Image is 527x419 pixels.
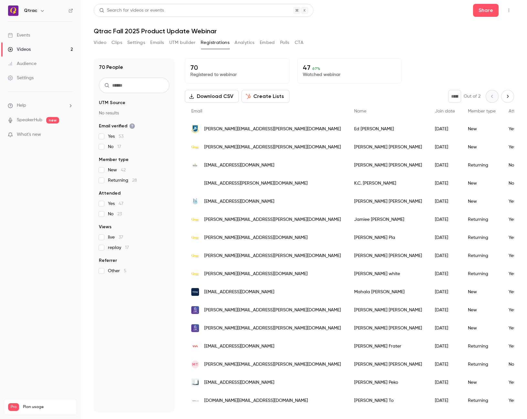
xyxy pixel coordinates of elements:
[428,355,461,373] div: [DATE]
[461,373,502,392] div: New
[461,247,502,265] div: Returning
[461,283,502,301] div: New
[8,5,18,16] img: Qtrac
[191,109,202,113] span: Email
[461,210,502,229] div: Returning
[52,218,77,222] span: Messages
[428,265,461,283] div: [DATE]
[8,46,31,53] div: Videos
[204,325,341,332] span: [PERSON_NAME][EMAIL_ADDRESS][PERSON_NAME][DOMAIN_NAME]
[428,392,461,410] div: [DATE]
[295,38,303,48] button: CTA
[191,324,199,332] img: cwc.com
[113,3,125,14] div: Close
[99,63,123,71] h1: 70 People
[280,38,290,48] button: Polls
[204,162,274,169] span: [EMAIL_ADDRESS][DOMAIN_NAME]
[99,190,121,197] span: Attended
[241,90,290,103] button: Create Lists
[191,216,199,223] img: qtrac.com
[204,271,308,277] span: [PERSON_NAME][EMAIL_ADDRESS][DOMAIN_NAME]
[150,38,164,48] button: Emails
[461,138,502,156] div: New
[204,379,274,386] span: [EMAIL_ADDRESS][DOMAIN_NAME]
[191,125,199,133] img: us.af.mil
[30,170,100,183] button: Send us a message
[191,161,199,169] img: bowiestate.edu
[8,403,19,411] span: Pro
[108,133,123,140] span: Yes
[204,361,341,368] span: [PERSON_NAME][EMAIL_ADDRESS][PERSON_NAME][DOMAIN_NAME]
[17,117,42,124] a: SpeakerHub
[108,167,126,173] span: New
[504,5,514,16] button: Top Bar Actions
[312,66,320,71] span: 67 %
[348,247,428,265] div: [PERSON_NAME] [PERSON_NAME]
[201,38,229,48] button: Registrations
[190,71,284,78] p: Registered to webinar
[12,28,20,36] img: Tim avatar
[428,373,461,392] div: [DATE]
[348,174,428,192] div: K.C. [PERSON_NAME]
[99,123,135,129] span: Email verified
[191,397,199,404] img: scchousingauthority.org
[348,210,428,229] div: Jamiee [PERSON_NAME]
[191,306,199,314] img: cwc.com
[461,174,502,192] div: New
[501,90,514,103] button: Next page
[428,229,461,247] div: [DATE]
[428,120,461,138] div: [DATE]
[428,319,461,337] div: [DATE]
[191,288,199,296] img: cityofredding.org
[191,270,199,278] img: qtrac.com
[6,28,14,36] img: Maxim avatar
[428,301,461,319] div: [DATE]
[428,283,461,301] div: [DATE]
[191,234,199,242] img: qtrac.com
[119,201,123,206] span: 47
[204,126,341,133] span: [PERSON_NAME][EMAIL_ADDRESS][PERSON_NAME][DOMAIN_NAME]
[169,38,195,48] button: UTM builder
[461,192,502,210] div: New
[121,168,126,172] span: 42
[204,343,274,350] span: [EMAIL_ADDRESS][DOMAIN_NAME]
[235,38,255,48] button: Analytics
[354,109,366,113] span: Name
[348,373,428,392] div: [PERSON_NAME] Peko
[260,38,275,48] button: Embed
[117,145,121,149] span: 17
[99,7,164,14] div: Search for videos or events
[94,27,514,35] h1: Qtrac Fall 2025 Product Update Webinar
[428,192,461,210] div: [DATE]
[435,109,455,113] span: Join date
[8,60,37,67] div: Audience
[108,268,126,274] span: Other
[15,218,28,222] span: Home
[127,38,145,48] button: Settings
[461,337,502,355] div: Returning
[17,102,26,109] span: Help
[99,224,111,230] span: Views
[204,307,341,314] span: [PERSON_NAME][EMAIL_ADDRESS][PERSON_NAME][DOMAIN_NAME]
[8,75,34,81] div: Settings
[348,265,428,283] div: [PERSON_NAME] white
[191,342,199,350] img: myvmgroup.com
[464,93,480,100] p: Out of 2
[348,319,428,337] div: [PERSON_NAME] [PERSON_NAME]
[473,4,499,17] button: Share
[204,180,308,187] span: [EMAIL_ADDRESS][PERSON_NAME][DOMAIN_NAME]
[428,337,461,355] div: [DATE]
[108,144,121,150] span: No
[428,138,461,156] div: [DATE]
[99,110,169,116] p: No results
[348,283,428,301] div: Mahala [PERSON_NAME]
[9,23,17,31] img: Salim avatar
[86,202,129,228] button: Help
[48,3,83,14] h1: Messages
[461,392,502,410] div: Returning
[132,178,137,183] span: 28
[17,131,41,138] span: What's new
[108,177,137,184] span: Returning
[461,120,502,138] div: New
[192,361,198,367] span: MT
